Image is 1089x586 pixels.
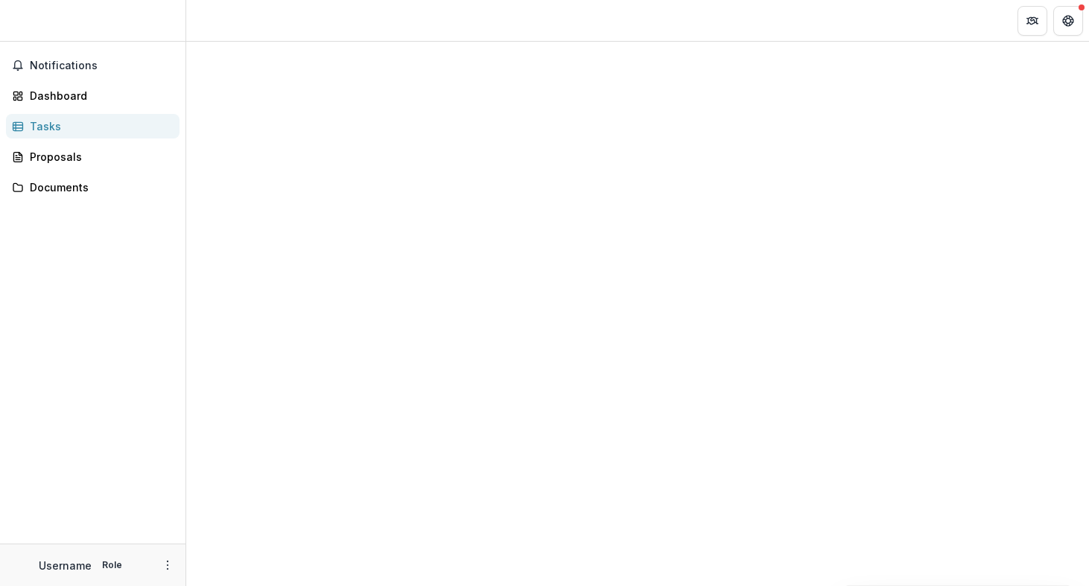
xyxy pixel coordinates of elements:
[6,175,180,200] a: Documents
[6,54,180,77] button: Notifications
[6,83,180,108] a: Dashboard
[30,118,168,134] div: Tasks
[98,558,127,572] p: Role
[39,558,92,573] p: Username
[30,179,168,195] div: Documents
[30,88,168,103] div: Dashboard
[159,556,177,574] button: More
[30,149,168,165] div: Proposals
[1017,6,1047,36] button: Partners
[6,114,180,138] a: Tasks
[6,144,180,169] a: Proposals
[30,60,174,72] span: Notifications
[1053,6,1083,36] button: Get Help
